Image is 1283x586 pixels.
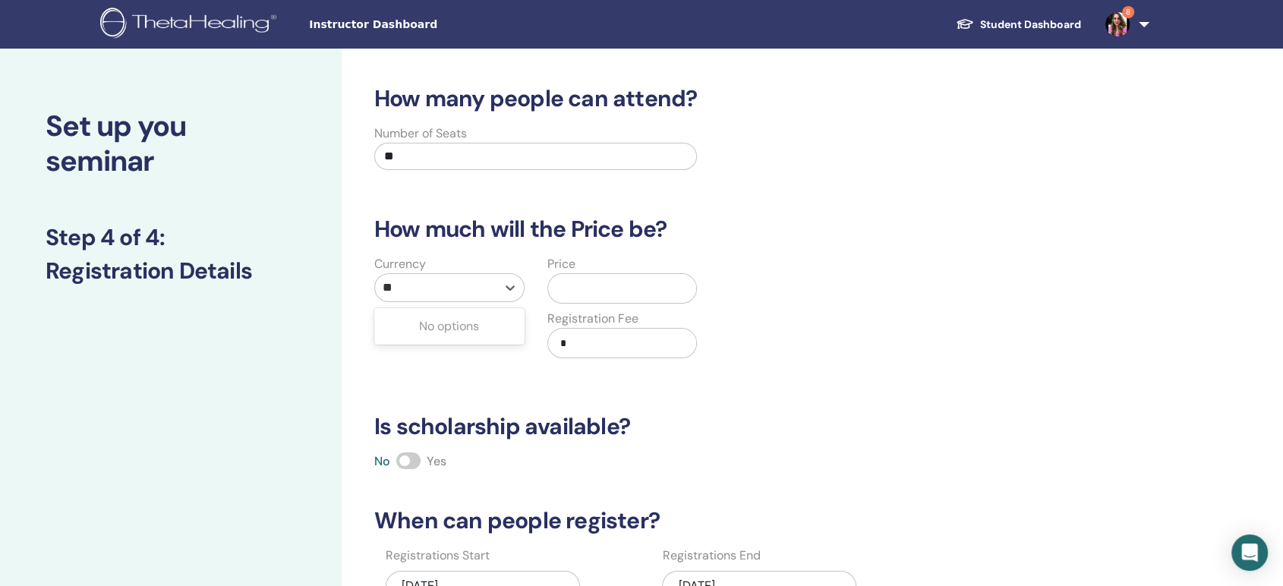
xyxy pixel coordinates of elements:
[365,85,1075,112] h3: How many people can attend?
[1122,6,1134,18] span: 8
[1231,534,1268,571] div: Open Intercom Messenger
[1105,12,1130,36] img: default.jpg
[547,310,638,328] label: Registration Fee
[46,109,296,178] h2: Set up you seminar
[46,224,296,251] h3: Step 4 of 4 :
[662,547,760,565] label: Registrations End
[427,453,446,469] span: Yes
[309,17,537,33] span: Instructor Dashboard
[374,124,467,143] label: Number of Seats
[374,255,426,273] label: Currency
[46,257,296,285] h3: Registration Details
[944,11,1093,39] a: Student Dashboard
[956,17,974,30] img: graduation-cap-white.svg
[100,8,282,42] img: logo.png
[374,453,390,469] span: No
[374,311,525,342] div: No options
[365,413,1075,440] h3: Is scholarship available?
[386,547,490,565] label: Registrations Start
[365,216,1075,243] h3: How much will the Price be?
[547,255,575,273] label: Price
[365,507,1075,534] h3: When can people register?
